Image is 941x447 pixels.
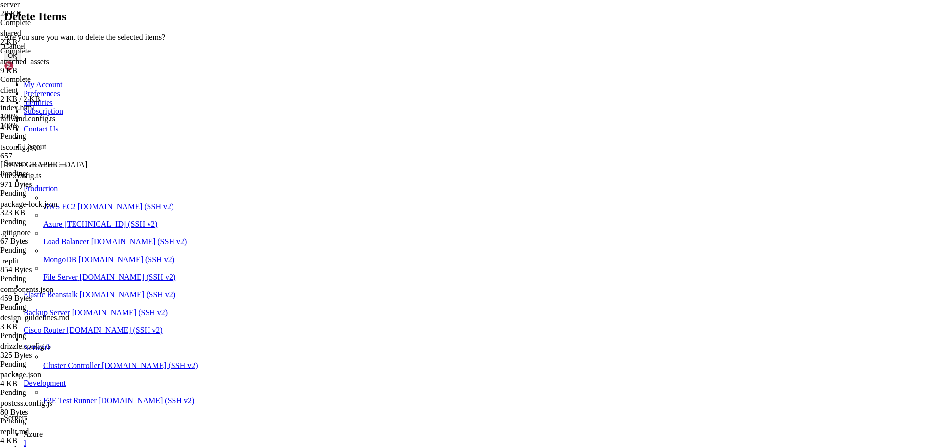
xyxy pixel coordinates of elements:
span: azureuser@open-marks-vm [4,371,94,379]
span: postcss.config.js [0,399,52,407]
div: 67 Bytes [0,237,94,246]
div: 4 KB [0,436,94,445]
div: 323 KB [0,209,94,217]
span: server [0,0,20,9]
x-row: : $ [4,346,814,354]
x-row: : $ [4,363,814,371]
span: ~ [98,371,102,379]
span: ~ [98,363,102,370]
span: package.json [0,370,94,388]
div: 2 KB / 2 KB [0,95,94,104]
x-row: (Reading database ... 190158 files and directories currently installed.) [4,162,814,171]
x-row: Running kernel seems to be up-to-date. [4,229,814,237]
x-row: 0 upgraded, 1 newly installed, 0 to remove and 39 not upgraded. [4,112,814,121]
span: tsconfig.json [0,143,94,169]
div: Pending [0,246,94,255]
span: ~ [98,321,102,329]
div: (27, 44) [116,371,120,379]
x-row: linux-tools-6.8.0-1029-azure linux-tools-6.8.0-1030-azure [4,79,814,87]
span: replit.md [0,427,94,445]
span: .replit [0,257,94,274]
x-row: Scanning processes... [4,204,814,212]
x-row: No user sessions are running outdated binaries. [4,279,814,288]
div: 971 Bytes [0,180,94,189]
span: client [0,86,94,104]
span: design_guidelines.md [0,314,94,331]
div: 3 KB [0,322,94,331]
span: server [0,0,94,18]
div: index.html [0,104,94,112]
x-row: linux-azure-6.8-cloud-tools-6.8.0-1027 linux-azure-6.8-cloud-tools-6.8.0-1029 linux-azure-6.8-clo... [4,46,814,54]
span: azureuser@open-marks-vm [4,346,94,354]
x-row: Use 'sudo apt autoremove' to remove them. [4,87,814,96]
span: shared [0,29,94,47]
div: Pending [0,189,94,198]
span: azureuser@open-marks-vm [4,354,94,362]
div: Pending [0,388,94,397]
div: 28 KB [0,9,94,18]
span: client [0,86,18,94]
x-row: : $ [4,371,814,379]
span: azureuser@open-marks-vm [4,321,94,329]
x-row: Processing triggers for man-db (2.10.2-1) ... [4,196,814,204]
span: azureuser@open-marks-vm [4,338,94,345]
x-row: Setting up nodejs (20.19.5-1nodesource1) ... [4,187,814,196]
div: Pending [0,360,94,368]
div: Pending [0,331,94,340]
div: 854 Bytes [0,265,94,274]
x-row: linux-cloud-tools-6.8.0-1029-azure linux-cloud-tools-6.8.0-1030-azure linux-headers-6.8.0-1027-az... [4,62,814,71]
span: vite.config.ts [0,171,94,189]
span: .gitignore [0,228,31,237]
x-row: v20.19.5 [4,313,814,321]
x-row: : $ [4,338,814,346]
x-row: After this operation, 197 MB of additional disk space will be used. [4,129,814,137]
div: 325 Bytes [0,351,94,360]
x-row: No services need to be restarted. [4,246,814,254]
x-row: Selecting previously unselected package nodejs. [4,154,814,162]
div: 80 Bytes [0,408,94,417]
x-row: Building dependency tree... Done [4,21,814,29]
x-row: Reading package lists... Done [4,12,814,21]
x-row: Fetched 32.0 MB in 1s (51.9 MB/s) [4,146,814,154]
x-row: No VM guests are running outdated hypervisor (qemu) binaries on this host. [4,296,814,304]
span: azureuser@open-marks-vm [4,304,94,312]
div: 2 KB [0,38,94,47]
x-row: linux-azure-6.8-headers-6.8.0-1030 linux-azure-6.8-tools-6.8.0-1027 linux-azure-6.8-tools-6.8.0-1... [4,54,814,62]
x-row: The following NEW packages will be installed: [4,96,814,104]
span: replit.md [0,427,29,436]
div: Pending [0,217,94,226]
div: Pending [0,417,94,425]
span: ~ [98,346,102,354]
span: attached_assets [0,57,49,66]
span: shared [0,29,21,37]
span: .gitignore [0,228,94,246]
x-row: Get:1 [URL][DOMAIN_NAME] nodistro/main amd64 nodejs amd64 20.19.5-1nodesource1 [32.0 MB] [4,137,814,146]
span: package.json [0,370,41,379]
div: 9 KB [0,66,94,75]
div: 4 KB [0,123,94,132]
x-row: 10.8.2 [4,329,814,338]
div: 4 KB [0,379,94,388]
span: design_guidelines.md [0,314,69,322]
span: components.json [0,285,94,303]
span: tailwind.config.ts [0,114,55,123]
span: ~ [98,338,102,345]
x-row: : $ node -v [4,304,814,313]
span: package-lock.json [0,200,57,208]
span: .replit [0,257,19,265]
div: 459 Bytes [0,294,94,303]
x-row: Reading state information... Done [4,29,814,37]
div: 100% [0,112,94,121]
div: Pending [0,169,94,178]
div: Pending [0,132,94,141]
div: Pending [0,274,94,283]
div: Complete [0,18,94,27]
x-row: Scanning linux images... [4,212,814,221]
x-row: Need to get 32.0 MB of archives. [4,121,814,129]
span: tsconfig.json [0,143,41,151]
div: Complete [0,75,94,84]
x-row: No containers need to be restarted. [4,263,814,271]
span: azureuser@open-marks-vm [4,363,94,370]
x-row: Unpacking nodejs (20.19.5-1nodesource1) ... [4,179,814,187]
x-row: Preparing to unpack .../nodejs_20.19.5-1nodesource1_amd64.deb ... [4,171,814,179]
